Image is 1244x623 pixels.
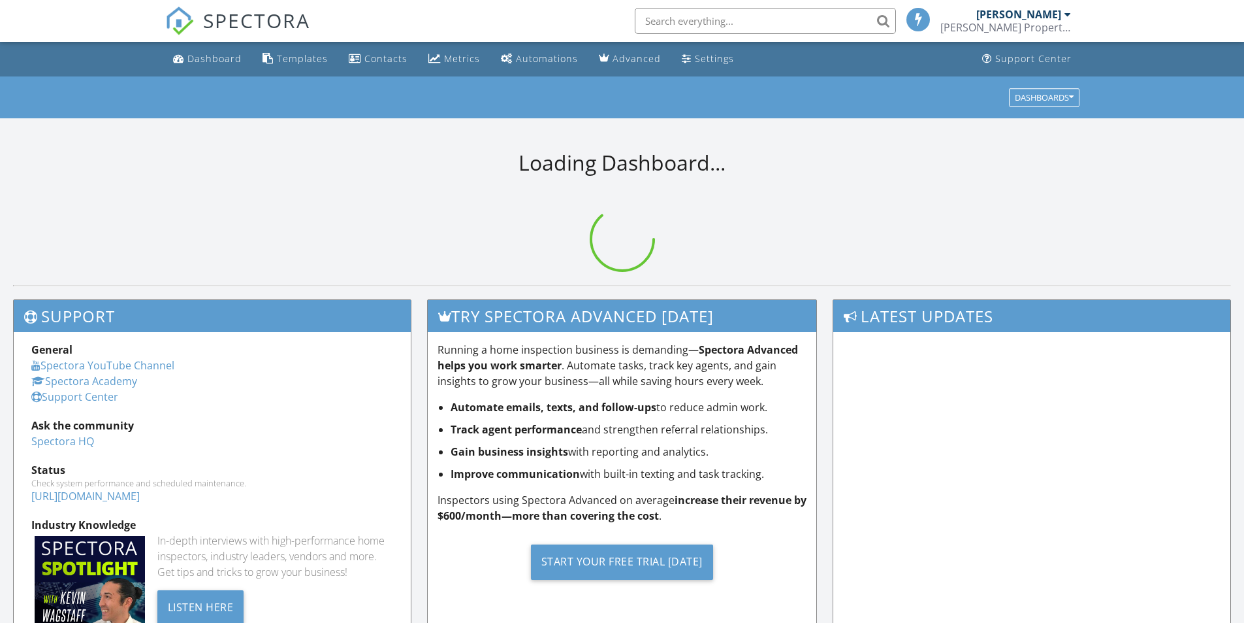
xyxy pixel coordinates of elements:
[635,8,896,34] input: Search everything...
[428,300,817,332] h3: Try spectora advanced [DATE]
[613,52,661,65] div: Advanced
[31,434,94,448] a: Spectora HQ
[31,358,174,373] a: Spectora YouTube Channel
[31,343,72,357] strong: General
[438,343,798,373] strong: Spectora Advanced helps you work smarter
[257,47,333,71] a: Templates
[451,444,807,460] li: with reporting and analytics.
[165,18,310,45] a: SPECTORA
[444,52,480,65] div: Metrics
[995,52,1072,65] div: Support Center
[1009,88,1079,107] button: Dashboards
[451,422,807,437] li: and strengthen referral relationships.
[1015,93,1074,102] div: Dashboards
[168,47,247,71] a: Dashboard
[833,300,1230,332] h3: Latest Updates
[451,467,580,481] strong: Improve communication
[165,7,194,35] img: The Best Home Inspection Software - Spectora
[451,445,568,459] strong: Gain business insights
[343,47,413,71] a: Contacts
[451,422,582,437] strong: Track agent performance
[31,462,393,478] div: Status
[695,52,734,65] div: Settings
[677,47,739,71] a: Settings
[940,21,1071,34] div: Wilson Property Inspection, LLC
[277,52,328,65] div: Templates
[187,52,242,65] div: Dashboard
[451,466,807,482] li: with built-in texting and task tracking.
[438,342,807,389] p: Running a home inspection business is demanding— . Automate tasks, track key agents, and gain ins...
[31,374,137,388] a: Spectora Academy
[531,545,713,580] div: Start Your Free Trial [DATE]
[364,52,407,65] div: Contacts
[157,599,244,614] a: Listen Here
[31,418,393,433] div: Ask the community
[31,489,140,503] a: [URL][DOMAIN_NAME]
[438,534,807,590] a: Start Your Free Trial [DATE]
[594,47,666,71] a: Advanced
[451,400,656,414] strong: Automate emails, texts, and follow-ups
[438,492,807,524] p: Inspectors using Spectora Advanced on average .
[451,399,807,415] li: to reduce admin work.
[438,493,806,523] strong: increase their revenue by $600/month—more than covering the cost
[976,8,1061,21] div: [PERSON_NAME]
[203,7,310,34] span: SPECTORA
[31,517,393,533] div: Industry Knowledge
[157,533,393,580] div: In-depth interviews with high-performance home inspectors, industry leaders, vendors and more. Ge...
[31,478,393,488] div: Check system performance and scheduled maintenance.
[977,47,1077,71] a: Support Center
[31,390,118,404] a: Support Center
[516,52,578,65] div: Automations
[14,300,411,332] h3: Support
[496,47,583,71] a: Automations (Basic)
[423,47,485,71] a: Metrics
